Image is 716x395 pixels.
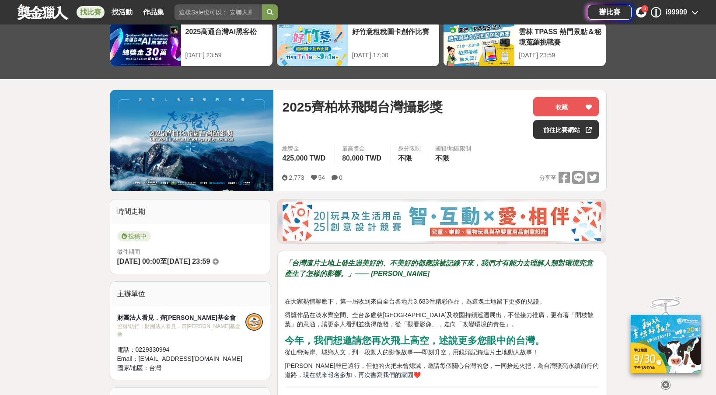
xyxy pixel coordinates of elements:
span: 得獎作品在淡水齊空間、全台多處慈[GEOGRAPHIC_DATA]及校園持續巡迴展出，不僅接力推廣，更有著「開枝散葉」的意涵，讓更多人看到並獲得啟發，從「觀看影像」，走向「改變環境的責任」。 [285,311,594,328]
a: 好竹意租稅圖卡創作比賽[DATE] 17:00 [276,22,440,66]
span: 不限 [435,154,449,162]
span: 2025齊柏林飛閱台灣攝影獎 [282,97,443,117]
a: 作品集 [140,6,168,18]
a: 辦比賽 [588,5,632,20]
span: 徵件期間 [117,248,140,255]
div: 雲林 TPASS 熱門景點＆秘境蒐羅挑戰賽 [519,27,601,46]
span: 54 [318,174,325,181]
div: 國籍/地區限制 [435,144,471,153]
div: Email： [EMAIL_ADDRESS][DOMAIN_NAME] [117,354,246,364]
div: 時間走期 [110,199,270,224]
div: [DATE] 17:00 [352,51,435,60]
span: [DATE] 23:59 [167,258,210,265]
a: 雲林 TPASS 熱門景點＆秘境蒐羅挑戰賽[DATE] 23:59 [443,22,606,66]
span: 6 [643,6,646,11]
div: 財團法人看見．齊[PERSON_NAME]基金會 [117,313,246,322]
span: 2,773 [289,174,304,181]
span: 從山巒海岸、城鄉人文，到一段動人的影像故事──即刻升空，用鏡頭記錄這片土地動人故事！ [285,349,538,356]
span: 不限 [398,154,412,162]
div: I [651,7,661,17]
span: 現在就來報名參加，再次書寫我們的家園❤️ [297,371,421,378]
a: 找活動 [108,6,136,18]
div: 身分限制 [398,144,421,153]
div: [DATE] 23:59 [519,51,601,60]
a: 2025高通台灣AI黑客松[DATE] 23:59 [110,22,273,66]
span: 至 [160,258,167,265]
div: 電話： 0229330994 [117,345,246,354]
span: 投稿中 [117,231,151,241]
span: 425,000 TWD [282,154,325,162]
button: 收藏 [533,97,599,116]
div: 2025高通台灣AI黑客松 [185,27,268,46]
span: 0 [339,174,342,181]
div: 主辦單位 [110,282,270,306]
a: 找比賽 [77,6,105,18]
span: 台灣 [149,364,161,371]
i: ， [297,371,303,378]
div: 協辦/執行： 財團法人看見．齊[PERSON_NAME]基金會 [117,322,246,338]
img: d4b53da7-80d9-4dd2-ac75-b85943ec9b32.jpg [283,202,601,241]
span: 國家/地區： [117,364,150,371]
span: [DATE] 00:00 [117,258,160,265]
div: [DATE] 23:59 [185,51,268,60]
div: i99999 [666,7,687,17]
img: c171a689-fb2c-43c6-a33c-e56b1f4b2190.jpg [631,315,701,373]
span: 在大家熱情響應下，第一屆收到來自全台各地共3,683件精彩作品，為這塊土地留下更多的見證。 [285,298,545,305]
strong: 今年，我們想邀請您再次飛上高空，述說更多您眼中的台灣。 [285,335,545,346]
div: 好竹意租稅圖卡創作比賽 [352,27,435,46]
strong: 「台灣這片土地上發生過美好的、不美好的都應該被記錄下來，我們才有能力去理解人類對環境究竟產生了怎樣的影響。」—— [PERSON_NAME] [285,259,593,277]
input: 這樣Sale也可以： 安聯人壽創意銷售法募集 [175,4,262,20]
span: [PERSON_NAME]雖已遠行，但他的火把未曾熄滅，邀請每個關心台灣的您，一同拾起火把，為台灣照亮永續前行的道路 [285,362,598,378]
span: 最高獎金 [342,144,384,153]
span: 總獎金 [282,144,328,153]
span: 80,000 TWD [342,154,381,162]
img: Cover Image [110,90,274,191]
a: 前往比賽網站 [533,120,599,139]
span: 分享至 [539,171,556,185]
